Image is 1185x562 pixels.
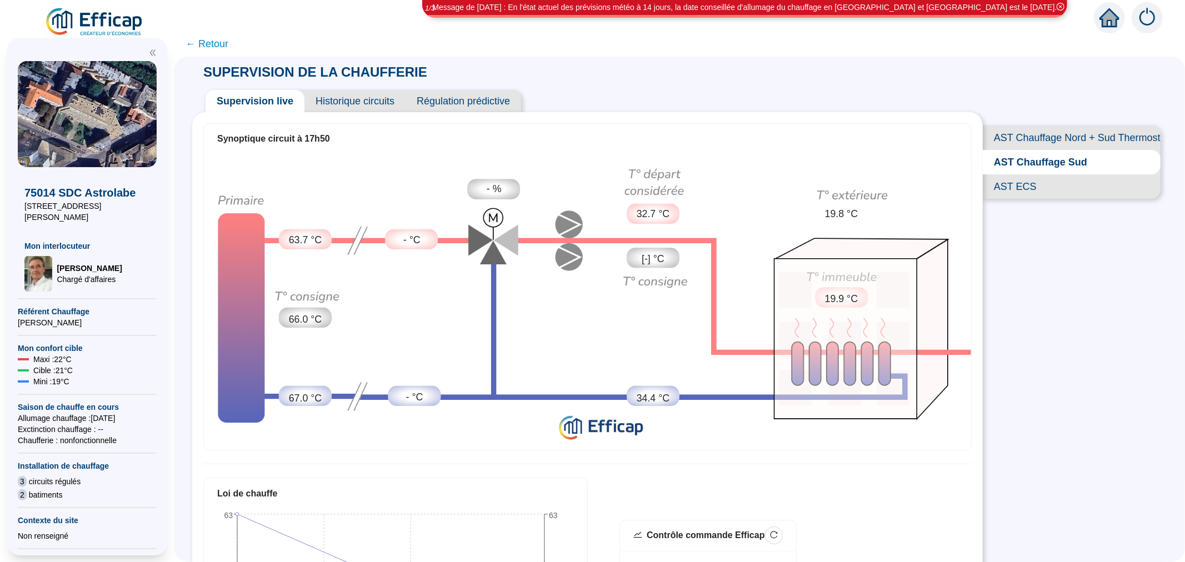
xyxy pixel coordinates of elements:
span: Mon interlocuteur [24,240,150,252]
span: Mon confort cible [18,343,157,354]
span: - °C [403,233,421,248]
span: 63.7 °C [289,233,322,248]
span: close-circle [1057,3,1064,11]
tspan: 63 [549,511,558,520]
span: AST ECS [983,174,1161,199]
span: - °C [406,390,423,405]
span: 32.7 °C [637,207,669,222]
span: Référent Chauffage [18,306,157,317]
i: 1 / 3 [425,4,435,12]
span: 34.4 °C [637,391,669,406]
img: circuit-supervision.724c8d6b72cc0638e748.png [204,154,971,446]
span: 19.8 °C [825,207,858,222]
div: Contrôle commande Efficap [647,529,764,542]
span: Historique circuits [304,90,406,112]
span: Maxi : 22 °C [33,354,72,365]
span: Mini : 19 °C [33,376,69,387]
div: Non renseigné [18,530,157,541]
span: SUPERVISION DE LA CHAUFFERIE [192,64,438,79]
span: Exctinction chauffage : -- [18,424,157,435]
span: Régulation prédictive [406,90,521,112]
span: 2 [18,489,27,500]
div: Synoptique circuit à 17h50 [217,132,958,145]
span: [PERSON_NAME] [57,263,122,274]
span: [PERSON_NAME] [18,317,157,328]
span: AST Chauffage Sud [983,150,1161,174]
span: 66.0 °C [289,312,322,327]
span: ← Retour [186,36,228,52]
img: Chargé d'affaires [24,256,52,292]
img: alerts [1132,2,1163,33]
span: batiments [29,489,63,500]
div: Synoptique [204,154,971,446]
span: Supervision live [206,90,304,112]
span: [STREET_ADDRESS][PERSON_NAME] [24,200,150,223]
span: Cible : 21 °C [33,365,73,376]
span: stock [633,530,642,539]
span: home [1099,8,1119,28]
div: Message de [DATE] : En l'état actuel des prévisions météo à 14 jours, la date conseillée d'alluma... [432,2,1057,13]
span: [-] °C [642,252,664,267]
span: reload [770,531,778,539]
span: Chargé d'affaires [57,274,122,285]
span: double-left [149,49,157,57]
span: circuits régulés [29,476,81,487]
span: AST Chauffage Nord + Sud Thermostats [983,126,1161,150]
tspan: 63 [224,511,233,520]
span: Allumage chauffage : [DATE] [18,413,157,424]
span: Installation de chauffage [18,460,157,471]
span: 67.0 °C [289,391,322,406]
span: Contexte du site [18,515,157,526]
span: 75014 SDC Astrolabe [24,185,150,200]
img: efficap energie logo [44,7,145,38]
span: 3 [18,476,27,487]
div: Loi de chauffe [217,487,574,500]
span: Saison de chauffe en cours [18,402,157,413]
span: - % [487,182,502,197]
span: Chaufferie : non fonctionnelle [18,435,157,446]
